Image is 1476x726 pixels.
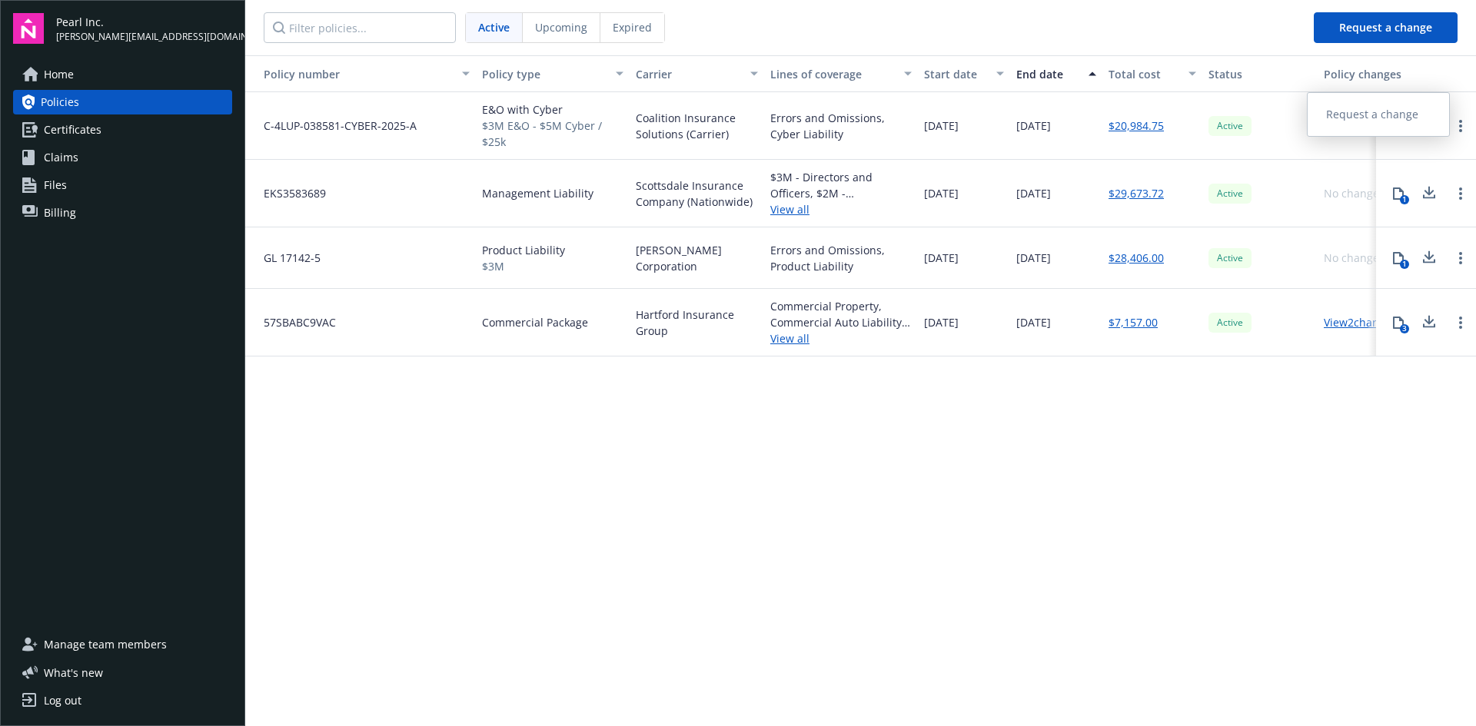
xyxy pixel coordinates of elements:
span: C-4LUP-038581-CYBER-2025-A [251,118,417,134]
div: Start date [924,66,987,82]
a: View all [770,201,912,217]
span: [PERSON_NAME] Corporation [636,242,758,274]
a: View all [770,330,912,346]
button: Carrier [630,55,764,92]
span: Commercial Package [482,314,588,330]
a: Open options [1451,117,1470,135]
a: Open options [1451,184,1470,203]
a: Manage team members [13,632,232,657]
div: 3 [1400,324,1409,333]
a: $28,406.00 [1109,250,1164,266]
a: $29,673.72 [1109,185,1164,201]
span: Manage team members [44,632,167,657]
button: 1 [1383,178,1414,209]
span: Hartford Insurance Group [636,307,758,339]
a: Open options [1451,249,1470,267]
button: Policy changes [1318,55,1414,92]
span: GL 17142-5 [251,250,321,266]
span: [DATE] [924,118,959,134]
div: Errors and Omissions, Cyber Liability [770,110,912,142]
span: Coalition Insurance Solutions (Carrier) [636,110,758,142]
span: [DATE] [1016,314,1051,330]
button: Status [1202,55,1318,92]
div: Status [1208,66,1311,82]
button: 3 [1383,307,1414,338]
span: Home [44,62,74,87]
span: What ' s new [44,665,103,681]
span: Active [1215,187,1245,201]
span: Expired [613,19,652,35]
div: 1 [1400,128,1409,137]
button: Request a change [1314,12,1458,43]
button: End date [1010,55,1102,92]
div: Carrier [636,66,741,82]
span: Certificates [44,118,101,142]
span: Scottsdale Insurance Company (Nationwide) [636,177,758,210]
button: Total cost [1102,55,1202,92]
div: Total cost [1109,66,1179,82]
span: E&O with Cyber [482,101,623,118]
div: Toggle SortBy [251,66,453,82]
button: Policy type [476,55,630,92]
a: Policies [13,90,232,114]
button: 1 [1383,243,1414,273]
span: [DATE] [1016,250,1051,266]
span: Active [1215,251,1245,265]
span: Pearl Inc. [56,14,232,30]
span: Files [44,173,67,197]
span: [DATE] [924,314,959,330]
div: Lines of coverage [770,66,895,82]
span: [PERSON_NAME][EMAIL_ADDRESS][DOMAIN_NAME] [56,30,232,44]
span: [DATE] [924,185,959,201]
a: Files [13,173,232,197]
div: 1 [1400,260,1409,269]
span: $3M [482,258,565,274]
span: $3M E&O - $5M Cyber / $25k [482,118,623,150]
a: $20,984.75 [1109,118,1164,134]
button: What's new [13,665,128,681]
div: End date [1016,66,1079,82]
span: [DATE] [1016,185,1051,201]
div: No changes [1324,250,1385,266]
div: Policy number [251,66,453,82]
span: EKS3583689 [251,185,326,201]
span: [DATE] [924,250,959,266]
div: Errors and Omissions, Product Liability [770,242,912,274]
a: Request a change [1308,99,1449,130]
span: Active [1215,119,1245,133]
a: $7,157.00 [1109,314,1158,330]
div: Log out [44,688,81,713]
button: Pearl Inc.[PERSON_NAME][EMAIL_ADDRESS][DOMAIN_NAME] [56,13,232,44]
a: Home [13,62,232,87]
a: Certificates [13,118,232,142]
span: Active [478,19,510,35]
div: Policy type [482,66,607,82]
button: Start date [918,55,1010,92]
a: View 2 changes [1324,315,1397,330]
button: Lines of coverage [764,55,918,92]
span: Product Liability [482,242,565,258]
span: 57SBABC9VAC [251,314,336,330]
span: Active [1215,316,1245,330]
a: Open options [1451,313,1470,332]
a: Claims [13,145,232,170]
div: Commercial Property, Commercial Auto Liability, Commercial Umbrella, General Liability [770,298,912,330]
span: Management Liability [482,185,593,201]
a: Billing [13,201,232,225]
div: Policy changes [1324,66,1408,82]
span: Upcoming [535,19,587,35]
input: Filter policies... [264,12,456,43]
span: [DATE] [1016,118,1051,134]
span: Claims [44,145,78,170]
div: No changes [1324,185,1385,201]
span: Billing [44,201,76,225]
div: $3M - Directors and Officers, $2M - Employment Practices Liability [770,169,912,201]
span: Policies [41,90,79,114]
div: 1 [1400,195,1409,204]
img: navigator-logo.svg [13,13,44,44]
